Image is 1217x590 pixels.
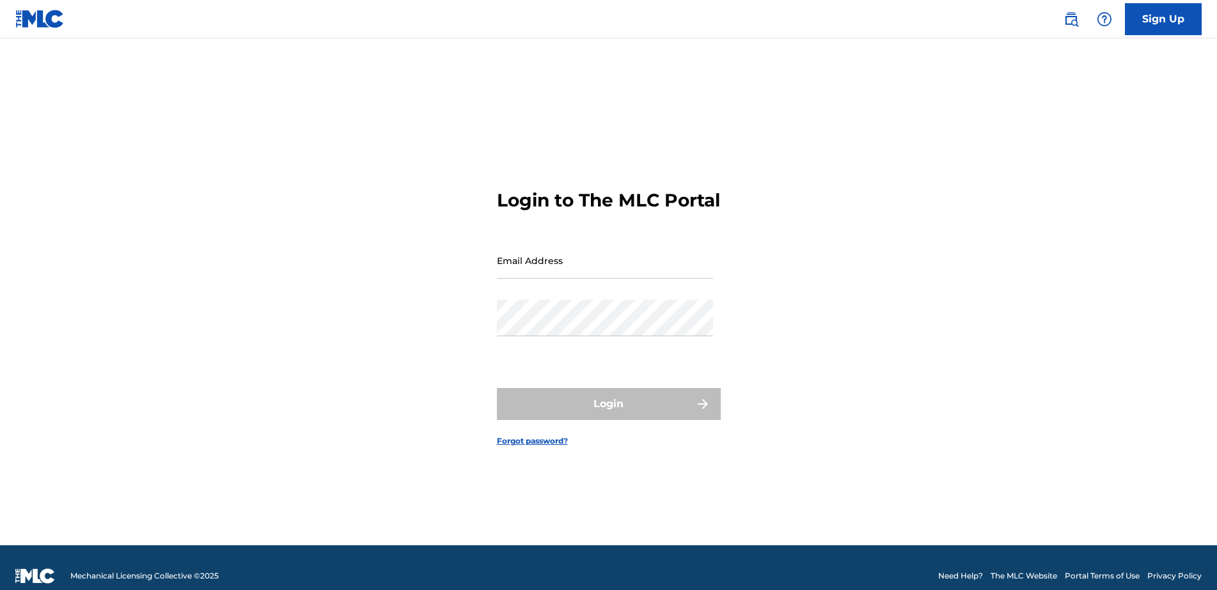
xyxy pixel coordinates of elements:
span: Mechanical Licensing Collective © 2025 [70,570,219,582]
img: help [1097,12,1112,27]
a: Portal Terms of Use [1065,570,1140,582]
div: Help [1092,6,1117,32]
iframe: Chat Widget [1153,529,1217,590]
h3: Login to The MLC Portal [497,189,720,212]
a: Public Search [1058,6,1084,32]
a: The MLC Website [991,570,1057,582]
img: search [1064,12,1079,27]
a: Sign Up [1125,3,1202,35]
a: Privacy Policy [1147,570,1202,582]
a: Need Help? [938,570,983,582]
img: MLC Logo [15,10,65,28]
a: Forgot password? [497,435,568,447]
img: logo [15,568,55,584]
